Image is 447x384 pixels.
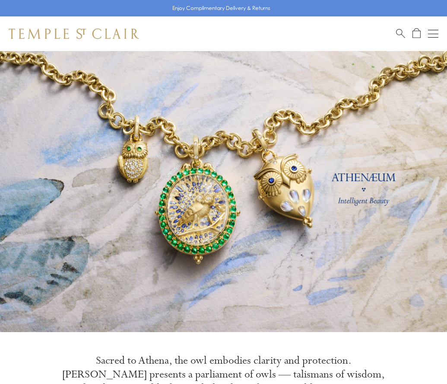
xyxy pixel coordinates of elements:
a: Open Shopping Bag [412,28,421,39]
button: Open navigation [428,29,438,39]
a: Search [396,28,405,39]
p: Enjoy Complimentary Delivery & Returns [172,4,270,13]
img: Temple St. Clair [9,29,139,39]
